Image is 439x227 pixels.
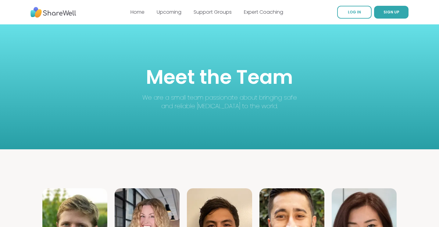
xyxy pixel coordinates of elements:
[374,6,409,19] button: SIGN UP
[384,9,399,15] span: SIGN UP
[157,9,181,16] a: Upcoming
[141,93,298,110] p: We are a small team passionate about bringing safe and reliable [MEDICAL_DATA] to the world.
[130,9,145,16] a: Home
[244,9,283,16] a: Expert Coaching
[348,9,361,15] span: LOG IN
[141,63,298,91] h1: Meet the Team
[194,9,232,16] a: Support Groups
[30,4,76,21] img: ShareWell Nav Logo
[337,6,372,19] a: LOG IN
